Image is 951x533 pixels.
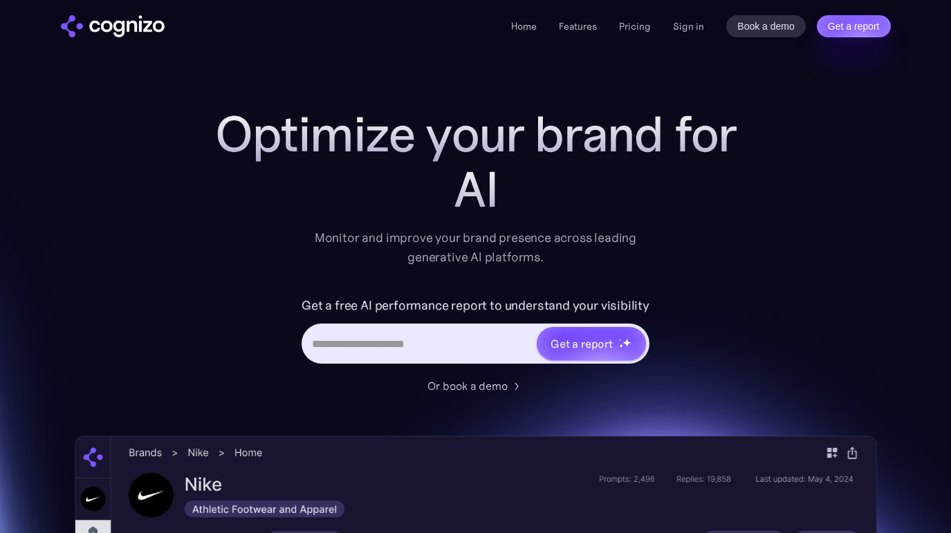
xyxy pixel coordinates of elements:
a: Pricing [619,20,651,32]
a: Or book a demo [427,377,524,394]
img: cognizo logo [61,15,165,37]
label: Get a free AI performance report to understand your visibility [302,294,649,317]
a: Home [511,20,537,32]
h1: Optimize your brand for [199,106,753,162]
img: star [622,338,631,347]
div: Or book a demo [427,377,508,394]
img: star [619,339,621,341]
img: star [619,344,624,348]
a: Sign in [673,18,704,35]
div: AI [199,162,753,217]
form: Hero URL Input Form [302,294,649,371]
a: home [61,15,165,37]
div: Monitor and improve your brand presence across leading generative AI platforms. [306,228,646,267]
a: Get a report [817,15,891,37]
a: Book a demo [726,15,806,37]
a: Get a reportstarstarstar [535,326,647,362]
div: Get a report [551,335,613,352]
a: Features [559,20,597,32]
